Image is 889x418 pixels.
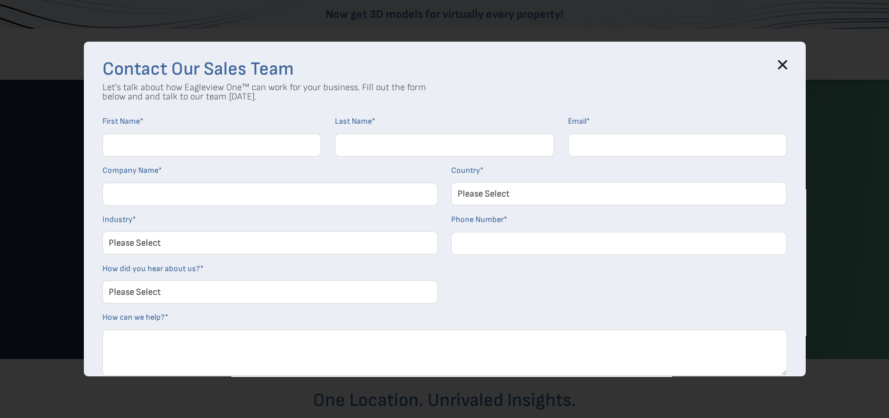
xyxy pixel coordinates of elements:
[102,116,140,126] span: First Name
[102,264,200,273] span: How did you hear about us?
[102,214,132,224] span: Industry
[451,214,504,224] span: Phone Number
[568,116,586,126] span: Email
[335,116,372,126] span: Last Name
[102,60,787,79] h3: Contact Our Sales Team
[451,165,480,175] span: Country
[102,165,158,175] span: Company Name
[102,83,426,102] p: Let's talk about how Eagleview One™ can work for your business. Fill out the form below and and t...
[102,312,165,322] span: How can we help?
